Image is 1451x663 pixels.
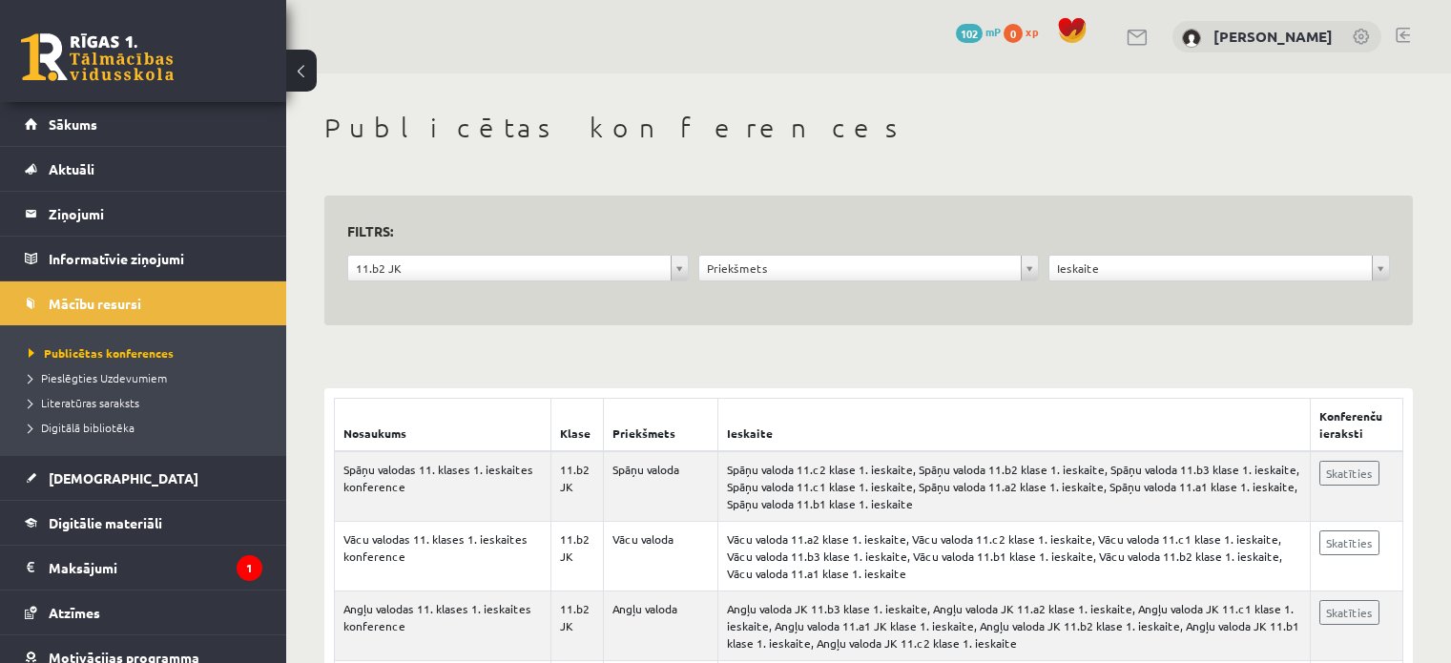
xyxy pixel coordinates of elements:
span: Priekšmets [707,256,1014,280]
legend: Informatīvie ziņojumi [49,237,262,280]
span: Publicētas konferences [29,345,174,361]
legend: Ziņojumi [49,192,262,236]
span: Mācību resursi [49,295,141,312]
a: 0 xp [1004,24,1047,39]
a: [PERSON_NAME] [1213,27,1333,46]
span: 0 [1004,24,1023,43]
a: Skatīties [1319,600,1379,625]
a: Aktuāli [25,147,262,191]
th: Ieskaite [718,399,1310,452]
a: Informatīvie ziņojumi [25,237,262,280]
a: Digitālā bibliotēka [29,419,267,436]
a: Ziņojumi [25,192,262,236]
span: Digitālie materiāli [49,514,162,531]
span: 102 [956,24,983,43]
a: Publicētas konferences [29,344,267,362]
a: Digitālie materiāli [25,501,262,545]
h3: Filtrs: [347,218,1367,244]
span: xp [1026,24,1038,39]
a: Skatīties [1319,530,1379,555]
h1: Publicētas konferences [324,112,1413,144]
a: Priekšmets [699,256,1039,280]
td: Spāņu valoda 11.c2 klase 1. ieskaite, Spāņu valoda 11.b2 klase 1. ieskaite, Spāņu valoda 11.b3 kl... [718,451,1310,522]
th: Konferenču ieraksti [1310,399,1402,452]
td: Vācu valoda 11.a2 klase 1. ieskaite, Vācu valoda 11.c2 klase 1. ieskaite, Vācu valoda 11.c1 klase... [718,522,1310,591]
td: Vācu valoda [603,522,717,591]
a: Pieslēgties Uzdevumiem [29,369,267,386]
td: Spāņu valodas 11. klases 1. ieskaites konference [335,451,551,522]
a: Maksājumi1 [25,546,262,590]
legend: Maksājumi [49,546,262,590]
span: Sākums [49,115,97,133]
a: [DEMOGRAPHIC_DATA] [25,456,262,500]
a: Mācību resursi [25,281,262,325]
img: Esmeralda Ķeviša [1182,29,1201,48]
a: Ieskaite [1049,256,1389,280]
td: Angļu valoda JK 11.b3 klase 1. ieskaite, Angļu valoda JK 11.a2 klase 1. ieskaite, Angļu valoda JK... [718,591,1310,661]
td: Angļu valoda [603,591,717,661]
td: 11.b2 JK [550,451,603,522]
th: Nosaukums [335,399,551,452]
span: Atzīmes [49,604,100,621]
span: 11.b2 JK [356,256,663,280]
span: Literatūras saraksts [29,395,139,410]
a: 11.b2 JK [348,256,688,280]
a: 102 mP [956,24,1001,39]
a: Rīgas 1. Tālmācības vidusskola [21,33,174,81]
td: Vācu valodas 11. klases 1. ieskaites konference [335,522,551,591]
td: 11.b2 JK [550,522,603,591]
a: Literatūras saraksts [29,394,267,411]
span: Ieskaite [1057,256,1364,280]
span: Digitālā bibliotēka [29,420,135,435]
span: [DEMOGRAPHIC_DATA] [49,469,198,487]
span: Aktuāli [49,160,94,177]
td: Angļu valodas 11. klases 1. ieskaites konference [335,591,551,661]
span: Pieslēgties Uzdevumiem [29,370,167,385]
td: 11.b2 JK [550,591,603,661]
a: Sākums [25,102,262,146]
a: Atzīmes [25,590,262,634]
th: Klase [550,399,603,452]
i: 1 [237,555,262,581]
span: mP [985,24,1001,39]
a: Skatīties [1319,461,1379,486]
th: Priekšmets [603,399,717,452]
td: Spāņu valoda [603,451,717,522]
